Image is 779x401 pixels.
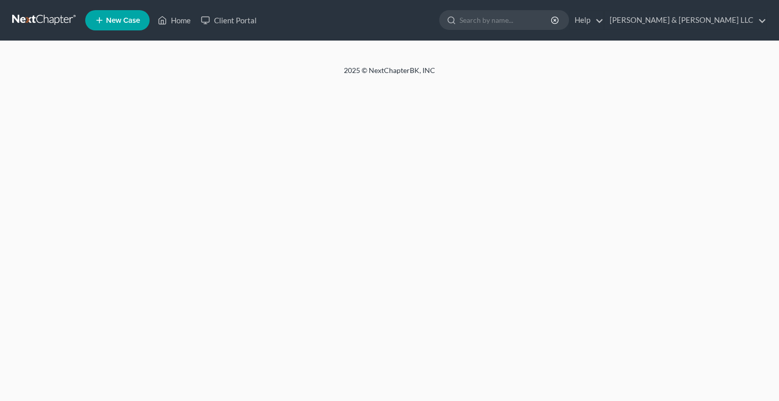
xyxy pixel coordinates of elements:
[570,11,604,29] a: Help
[196,11,262,29] a: Client Portal
[153,11,196,29] a: Home
[459,11,552,29] input: Search by name...
[605,11,766,29] a: [PERSON_NAME] & [PERSON_NAME] LLC
[100,65,679,84] div: 2025 © NextChapterBK, INC
[106,17,140,24] span: New Case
